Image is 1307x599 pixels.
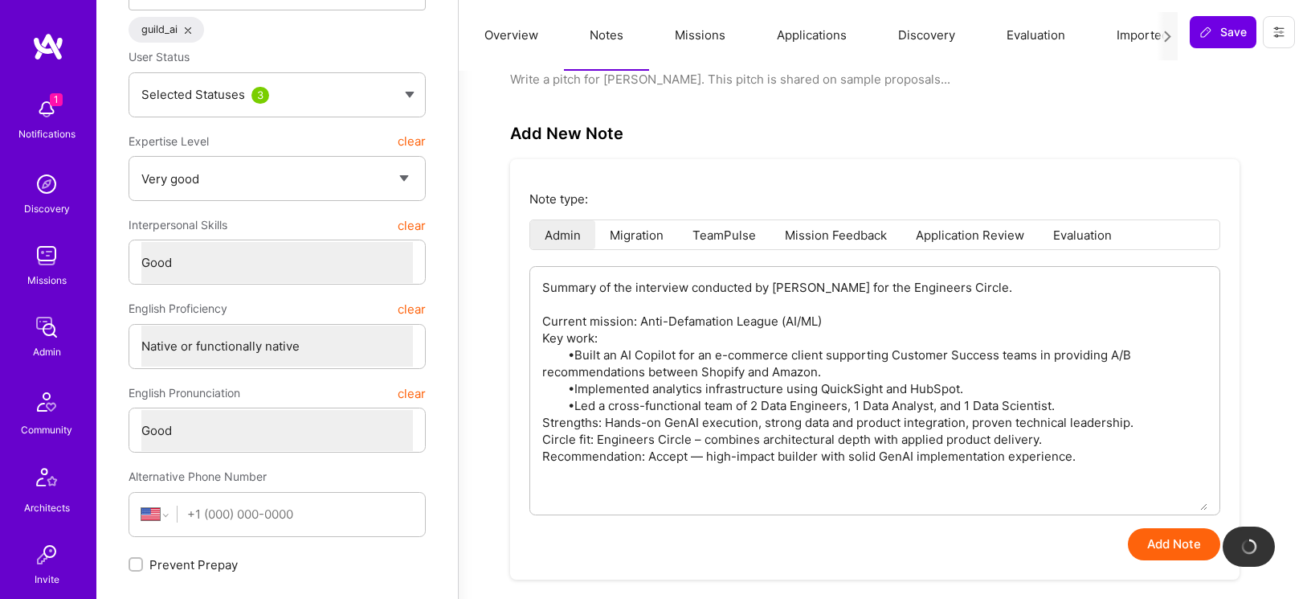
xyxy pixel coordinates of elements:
[770,220,901,249] li: Mission Feedback
[27,272,67,289] div: Missions
[33,343,61,360] div: Admin
[542,267,1207,511] textarea: Summary of the interview conducted by [PERSON_NAME] for the Engineers Circle. Current mission: An...
[1199,24,1247,40] span: Save
[510,124,623,143] h3: Add New Note
[398,294,426,323] button: clear
[1162,31,1174,43] i: icon Next
[129,379,240,408] span: English Pronunciation
[405,92,415,98] img: caret
[901,220,1039,249] li: Application Review
[129,294,227,323] span: English Proficiency
[21,421,72,438] div: Community
[1039,220,1126,249] li: Evaluation
[31,93,63,125] img: bell
[187,494,413,535] input: +1 (000) 000-0000
[31,539,63,571] img: Invite
[27,461,66,499] img: Architects
[530,220,595,249] li: Admin
[129,127,209,156] span: Expertise Level
[1128,528,1220,560] button: Add Note
[31,240,63,272] img: teamwork
[141,87,245,102] span: Selected Statuses
[31,168,63,200] img: discovery
[50,93,63,106] span: 1
[129,50,190,64] span: User Status
[678,220,770,249] li: TeamPulse
[398,127,426,156] button: clear
[398,211,426,240] button: clear
[129,211,227,240] span: Interpersonal Skills
[1190,16,1256,48] button: Save
[595,220,678,249] li: Migration
[149,556,238,573] span: Prevent Prepay
[185,27,191,34] i: icon Close
[529,191,1220,207] p: Note type:
[129,17,204,43] div: guild_ai
[31,311,63,343] img: admin teamwork
[398,379,426,408] button: clear
[24,200,70,217] div: Discovery
[18,125,76,142] div: Notifications
[1241,539,1257,555] img: loading
[32,32,64,61] img: logo
[251,87,269,104] div: 3
[510,71,1256,88] pre: Write a pitch for [PERSON_NAME]. This pitch is shared on sample proposals...
[35,571,59,588] div: Invite
[129,470,267,483] span: Alternative Phone Number
[24,499,70,516] div: Architects
[27,383,66,421] img: Community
